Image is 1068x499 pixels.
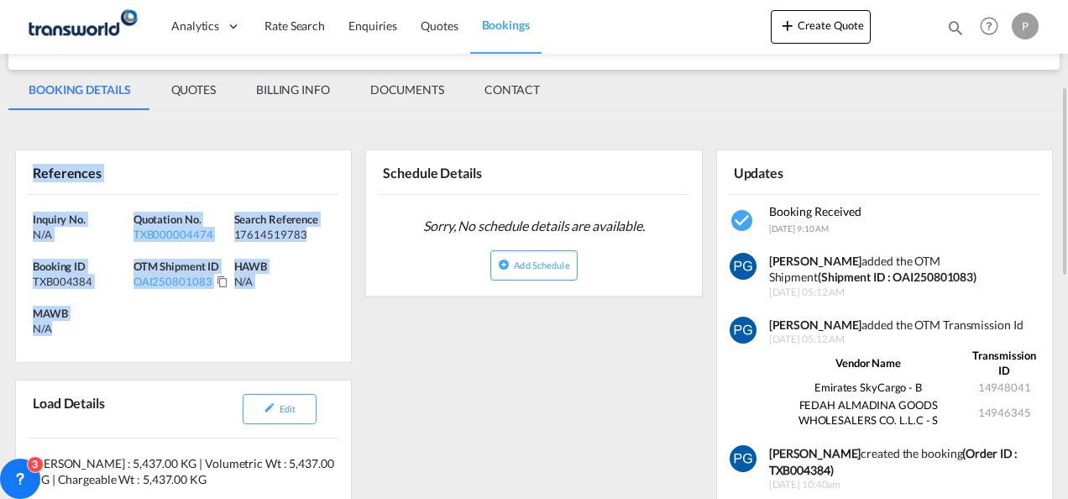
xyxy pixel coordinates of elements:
div: P [1012,13,1039,39]
strong: Transmission ID [972,349,1036,377]
div: References [29,157,181,186]
div: OAI250801083 [133,274,212,289]
span: OTM Shipment ID [133,260,220,273]
strong: [PERSON_NAME] [769,254,862,268]
b: (Order ID : TXB004384) [769,446,1018,477]
td: 14946345 [967,397,1041,428]
md-tab-item: BOOKING DETAILS [8,70,151,110]
span: Booking Received [769,204,861,218]
span: Sorry, No schedule details are available. [416,210,652,242]
td: FEDAH ALMADINA GOODS WHOLESALERS CO. L.L.C - S [769,397,968,428]
div: Load Details [29,387,112,431]
img: vm11kgAAAAZJREFUAwCWHwimzl+9jgAAAABJRU5ErkJggg== [730,253,756,280]
button: icon-plus 400-fgCreate Quote [771,10,871,44]
div: TXB004384 [33,274,129,289]
span: MAWB [33,307,68,320]
span: Booking ID [33,260,86,273]
div: N/A [33,227,129,242]
span: [DATE] 10:40am [769,478,1041,492]
img: vm11kgAAAAZJREFUAwCWHwimzl+9jgAAAABJRU5ErkJggg== [730,317,756,344]
td: 14948041 [967,379,1041,396]
span: [DATE] 05:12 AM [769,286,1041,300]
div: TXB000004474 [133,227,230,242]
strong: Vendor Name [835,356,901,370]
b: [PERSON_NAME] [769,446,861,460]
div: N/A [234,274,335,289]
div: Schedule Details [379,157,531,186]
span: Help [975,12,1003,40]
div: added the OTM Transmission Id [769,317,1041,334]
span: [DATE] 05:12 AM [769,333,1041,347]
md-icon: icon-checkbox-marked-circle [730,207,756,234]
img: f753ae806dec11f0841701cdfdf085c0.png [25,8,139,45]
span: HAWB [234,260,268,273]
button: icon-pencilEdit [243,394,317,424]
md-tab-item: CONTACT [464,70,560,110]
td: Emirates SkyCargo - B [769,379,968,396]
md-tab-item: BILLING INFO [236,70,350,110]
div: 17614519783 [234,227,331,242]
span: Add Schedule [514,260,569,271]
span: Rate Search [264,18,325,33]
div: created the booking [769,445,1041,478]
strong: [PERSON_NAME] [769,318,862,332]
span: Inquiry No. [33,213,86,226]
div: icon-magnify [946,18,965,44]
span: Analytics [171,18,219,34]
md-icon: icon-pencil [264,402,275,413]
div: N/A [33,321,52,336]
img: vm11kgAAAAZJREFUAwCWHwimzl+9jgAAAABJRU5ErkJggg== [730,445,756,472]
md-icon: icon-magnify [946,18,965,37]
body: Editor, editor6 [17,17,291,34]
span: Edit [280,403,296,414]
strong: (Shipment ID : OAI250801083) [818,270,976,284]
md-tab-item: QUOTES [151,70,236,110]
md-icon: Click to Copy [217,276,228,287]
span: Enquiries [348,18,397,33]
span: Quotation No. [133,213,202,226]
md-icon: icon-plus-circle [498,259,510,271]
div: added the OTM Shipment [769,253,1041,286]
span: [DATE] 9:10 AM [769,223,830,234]
md-tab-item: DOCUMENTS [350,70,464,110]
button: icon-plus-circleAdd Schedule [490,250,577,281]
span: Search Reference [234,213,318,226]
md-icon: icon-plus 400-fg [777,15,798,35]
div: Help [975,12,1012,42]
md-pagination-wrapper: Use the left and right arrow keys to navigate between tabs [8,70,560,110]
span: Quotes [421,18,458,33]
div: Updates [730,157,882,186]
span: Bookings [482,18,530,32]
